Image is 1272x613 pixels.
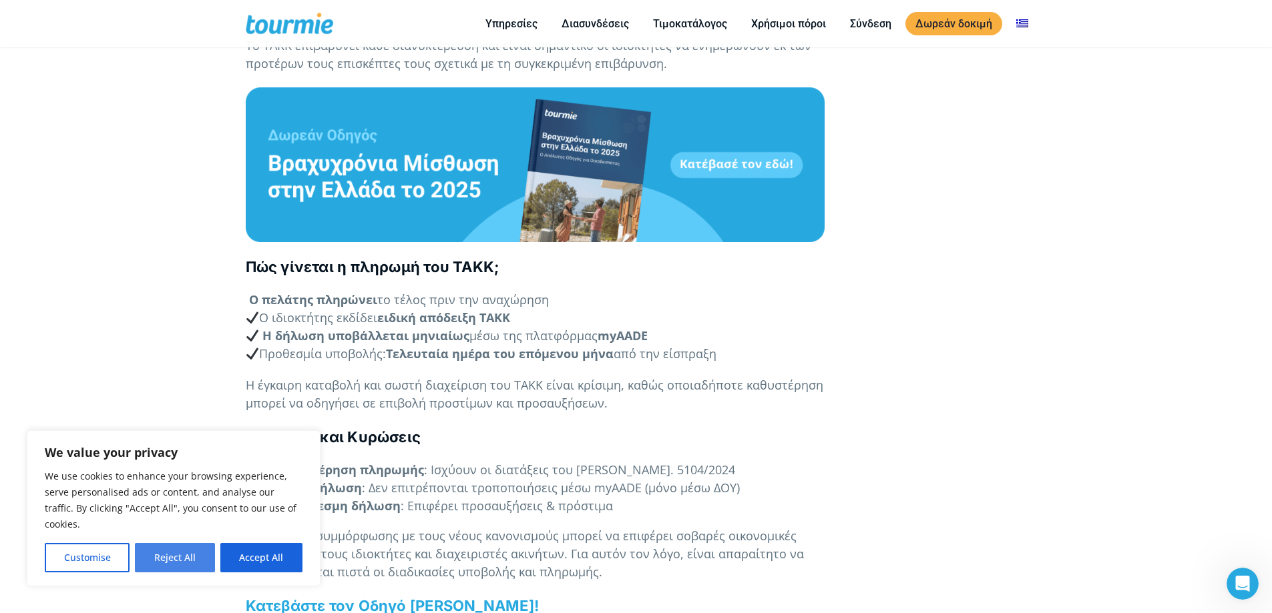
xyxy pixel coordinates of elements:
[840,15,901,32] a: Σύνδεση
[246,428,421,446] b: Πρόστιμα και Κυρώσεις
[262,328,469,344] b: Η δήλωση υποβάλλεται μηνιαίως
[246,258,500,275] b: Πώς γίνεται η πληρωμή του ΤΑΚΚ;
[272,462,424,478] b: Καθυστέρηση πληρωμής
[377,291,549,308] span: το τέλος πριν την αναχώρηση
[614,346,716,362] span: από την είσπραξη
[401,498,613,514] span: : Επιφέρει προσαυξήσεις & πρόστιμα
[475,15,548,32] a: Υπηρεσίες
[246,346,387,362] span: Προθεσμία υποβολής:
[469,328,598,344] span: μέσω της πλατφόρμας
[246,528,804,580] span: Η αδυναμία συμμόρφωσης με τους νέους κανονισμούς μπορεί να επιφέρει σοβαρές οικονομικές επιπτώσει...
[377,310,510,326] b: ειδική απόδειξη ΤΑΚΚ
[598,328,648,344] b: myAADE
[905,12,1002,35] a: Δωρεάν δοκιμή
[135,543,214,572] button: Reject All
[246,310,378,326] span: Ο ιδιοκτήτης εκδίδει
[386,346,614,362] b: Τελευταία ημέρα του επόμενου μήνα
[741,15,836,32] a: Χρήσιμοι πόροι
[220,543,302,572] button: Accept All
[45,468,302,532] p: We use cookies to enhance your browsing experience, serve personalised ads or content, and analys...
[45,543,130,572] button: Customise
[643,15,737,32] a: Τιμοκατάλογος
[249,291,377,308] b: Ο πελάτης πληρώνει
[552,15,639,32] a: Διασυνδέσεις
[246,377,823,411] span: Η έγκαιρη καταβολή και σωστή διαχείριση του ΤΑΚΚ είναι κρίσιμη, καθώς οποιαδήποτε καθυστέρηση μπο...
[246,37,811,71] span: Το ΤΑΚΚ επιβαρύνει κάθε διανυκτέρευση και είναι σημαντικό οι ιδιοκτήτες να ενημερώνουν εκ των προ...
[45,444,302,460] p: We value your privacy
[272,498,401,514] b: Εκπρόθεσμη δήλωση
[424,462,735,478] span: : Ισχύουν οι διατάξεις του [PERSON_NAME]. 5104/2024
[362,480,740,496] span: : Δεν επιτρέπονται τροποποιήσεις μέσω myAADE (μόνο μέσω ΔΟΥ)
[1227,568,1259,600] iframe: Intercom live chat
